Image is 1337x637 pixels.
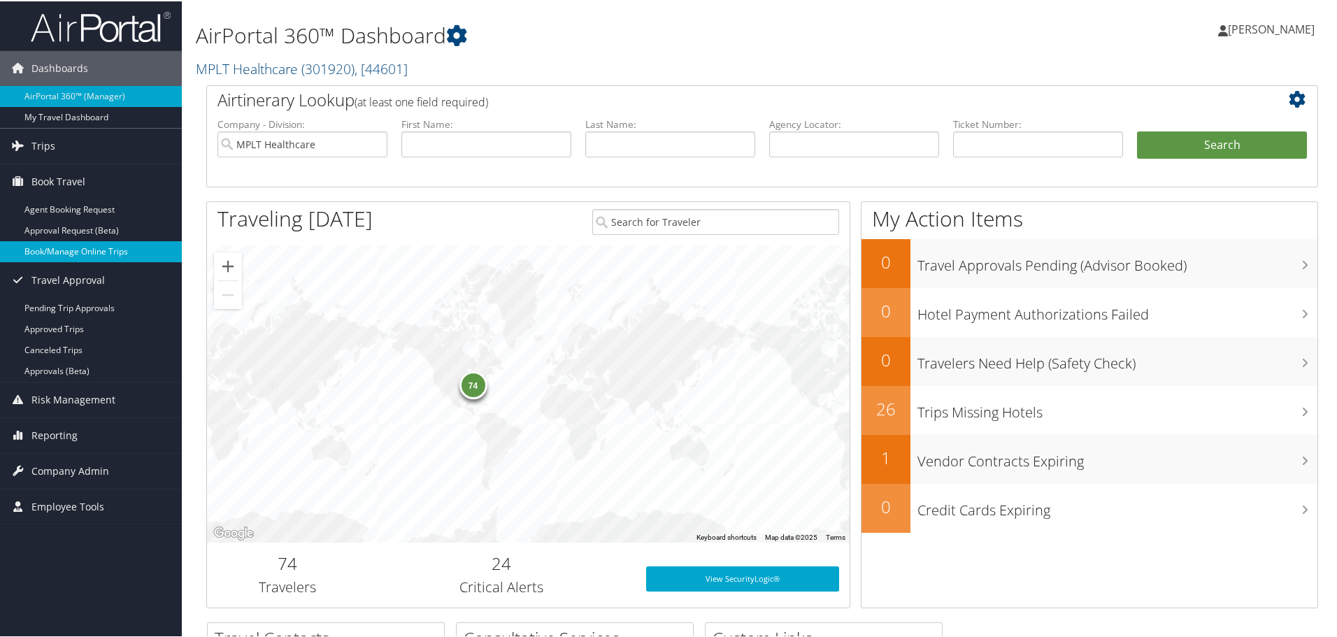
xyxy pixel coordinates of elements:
[861,445,910,468] h2: 1
[301,58,355,77] span: ( 301920 )
[917,492,1317,519] h3: Credit Cards Expiring
[31,262,105,296] span: Travel Approval
[861,347,910,371] h2: 0
[826,532,845,540] a: Terms (opens in new tab)
[696,531,757,541] button: Keyboard shortcuts
[917,248,1317,274] h3: Travel Approvals Pending (Advisor Booked)
[861,434,1317,482] a: 1Vendor Contracts Expiring
[31,163,85,198] span: Book Travel
[917,394,1317,421] h3: Trips Missing Hotels
[917,345,1317,372] h3: Travelers Need Help (Safety Check)
[861,298,910,322] h2: 0
[861,336,1317,385] a: 0Travelers Need Help (Safety Check)
[861,396,910,420] h2: 26
[917,296,1317,323] h3: Hotel Payment Authorizations Failed
[1228,20,1315,36] span: [PERSON_NAME]
[378,576,625,596] h3: Critical Alerts
[217,116,387,130] label: Company - Division:
[31,127,55,162] span: Trips
[861,482,1317,531] a: 0Credit Cards Expiring
[1218,7,1329,49] a: [PERSON_NAME]
[217,87,1215,110] h2: Airtinerary Lookup
[953,116,1123,130] label: Ticket Number:
[646,565,839,590] a: View SecurityLogic®
[585,116,755,130] label: Last Name:
[355,93,488,108] span: (at least one field required)
[217,576,357,596] h3: Travelers
[217,203,373,232] h1: Traveling [DATE]
[214,280,242,308] button: Zoom out
[31,417,78,452] span: Reporting
[765,532,817,540] span: Map data ©2025
[355,58,408,77] span: , [ 44601 ]
[31,50,88,85] span: Dashboards
[769,116,939,130] label: Agency Locator:
[459,370,487,398] div: 74
[861,287,1317,336] a: 0Hotel Payment Authorizations Failed
[1137,130,1307,158] button: Search
[861,203,1317,232] h1: My Action Items
[861,249,910,273] h2: 0
[210,523,257,541] a: Open this area in Google Maps (opens a new window)
[401,116,571,130] label: First Name:
[861,385,1317,434] a: 26Trips Missing Hotels
[31,452,109,487] span: Company Admin
[214,251,242,279] button: Zoom in
[196,58,408,77] a: MPLT Healthcare
[31,381,115,416] span: Risk Management
[378,550,625,574] h2: 24
[592,208,839,234] input: Search for Traveler
[210,523,257,541] img: Google
[31,9,171,42] img: airportal-logo.png
[861,494,910,517] h2: 0
[861,238,1317,287] a: 0Travel Approvals Pending (Advisor Booked)
[217,550,357,574] h2: 74
[917,443,1317,470] h3: Vendor Contracts Expiring
[31,488,104,523] span: Employee Tools
[196,20,951,49] h1: AirPortal 360™ Dashboard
